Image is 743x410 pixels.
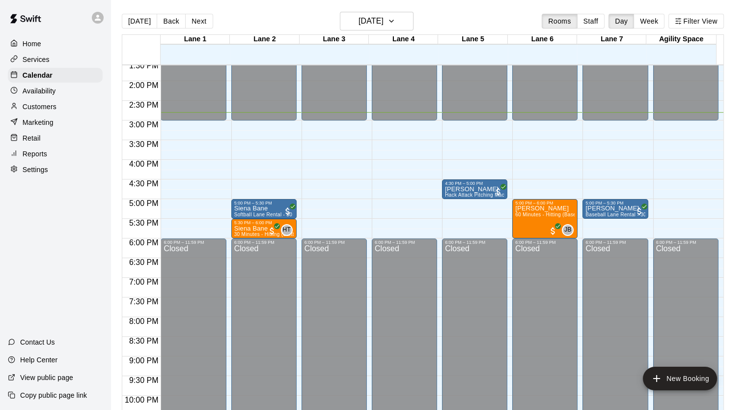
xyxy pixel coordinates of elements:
[161,35,230,44] div: Lane 1
[234,240,294,245] div: 6:00 PM – 11:59 PM
[633,14,664,29] button: Week
[8,68,103,83] a: Calendar
[542,14,577,29] button: Rooms
[442,179,507,199] div: 4:30 PM – 5:00 PM: Amelia Bennett
[445,192,567,198] span: Hack Attack Pitching Machine Lane Rental - Softball
[164,240,223,245] div: 6:00 PM – 11:59 PM
[646,35,715,44] div: Agility Space
[304,240,364,245] div: 6:00 PM – 11:59 PM
[515,212,586,217] span: 60 Minutes - Hitting (Baseball)
[608,14,634,29] button: Day
[283,206,293,216] span: All customers have paid
[127,160,161,168] span: 4:00 PM
[515,240,575,245] div: 6:00 PM – 11:59 PM
[562,224,574,236] div: Joseph Bauserman
[127,258,161,266] span: 6:30 PM
[127,101,161,109] span: 2:30 PM
[494,187,503,197] span: All customers have paid
[23,86,56,96] p: Availability
[234,232,303,237] span: 30 Minutes - Hitting (Softball)
[127,278,161,286] span: 7:00 PM
[8,99,103,114] a: Customers
[515,201,575,205] div: 5:00 PM – 6:00 PM
[566,224,574,236] span: Joseph Bauserman
[582,199,648,219] div: 5:00 PM – 5:30 PM: Tommy Harper
[234,9,294,124] div: Closed
[23,133,41,143] p: Retail
[445,181,504,186] div: 4:30 PM – 5:00 PM
[577,35,646,44] div: Lane 7
[369,35,438,44] div: Lane 4
[231,219,297,238] div: 5:30 PM – 6:00 PM: Siena Bane
[127,81,161,89] span: 2:00 PM
[285,224,293,236] span: Hannah Thomas
[585,9,645,124] div: Closed
[127,199,161,207] span: 5:00 PM
[20,390,87,400] p: Copy public page link
[20,337,55,347] p: Contact Us
[445,240,504,245] div: 6:00 PM – 11:59 PM
[127,337,161,345] span: 8:30 PM
[157,14,186,29] button: Back
[634,206,644,216] span: All customers have paid
[282,225,291,235] span: HT
[122,14,157,29] button: [DATE]
[512,199,578,238] div: 5:00 PM – 6:00 PM: Philip Harper
[8,84,103,98] a: Availability
[23,55,50,64] p: Services
[656,240,715,245] div: 6:00 PM – 11:59 PM
[20,373,73,382] p: View public page
[127,238,161,247] span: 6:00 PM
[122,396,161,404] span: 10:00 PM
[267,226,277,236] span: All customers have paid
[656,9,715,124] div: Closed
[23,117,54,127] p: Marketing
[8,162,103,177] div: Settings
[234,201,294,205] div: 5:00 PM – 5:30 PM
[8,36,103,51] a: Home
[375,9,434,124] div: Closed
[127,317,161,325] span: 8:00 PM
[20,355,57,365] p: Help Center
[127,61,161,70] span: 1:30 PM
[185,14,213,29] button: Next
[231,199,297,219] div: 5:00 PM – 5:30 PM: Siena Bane
[23,165,48,175] p: Settings
[23,149,47,159] p: Reports
[585,201,645,205] div: 5:00 PM – 5:30 PM
[300,35,369,44] div: Lane 3
[8,131,103,146] a: Retail
[564,225,572,235] span: JB
[127,140,161,148] span: 3:30 PM
[8,52,103,67] div: Services
[234,220,294,225] div: 5:30 PM – 6:00 PM
[438,35,507,44] div: Lane 5
[548,226,558,236] span: All customers have paid
[234,212,312,217] span: Softball Lane Rental - 30 Minutes
[445,9,504,124] div: Closed
[358,14,384,28] h6: [DATE]
[127,356,161,365] span: 9:00 PM
[281,224,293,236] div: Hannah Thomas
[668,14,723,29] button: Filter View
[127,297,161,306] span: 7:30 PM
[23,39,41,49] p: Home
[127,179,161,188] span: 4:30 PM
[8,115,103,130] a: Marketing
[340,12,413,30] button: [DATE]
[23,102,56,112] p: Customers
[643,367,717,390] button: add
[230,35,299,44] div: Lane 2
[508,35,577,44] div: Lane 6
[127,219,161,227] span: 5:30 PM
[515,9,575,124] div: Closed
[304,9,364,124] div: Closed
[127,376,161,384] span: 9:30 PM
[8,146,103,161] a: Reports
